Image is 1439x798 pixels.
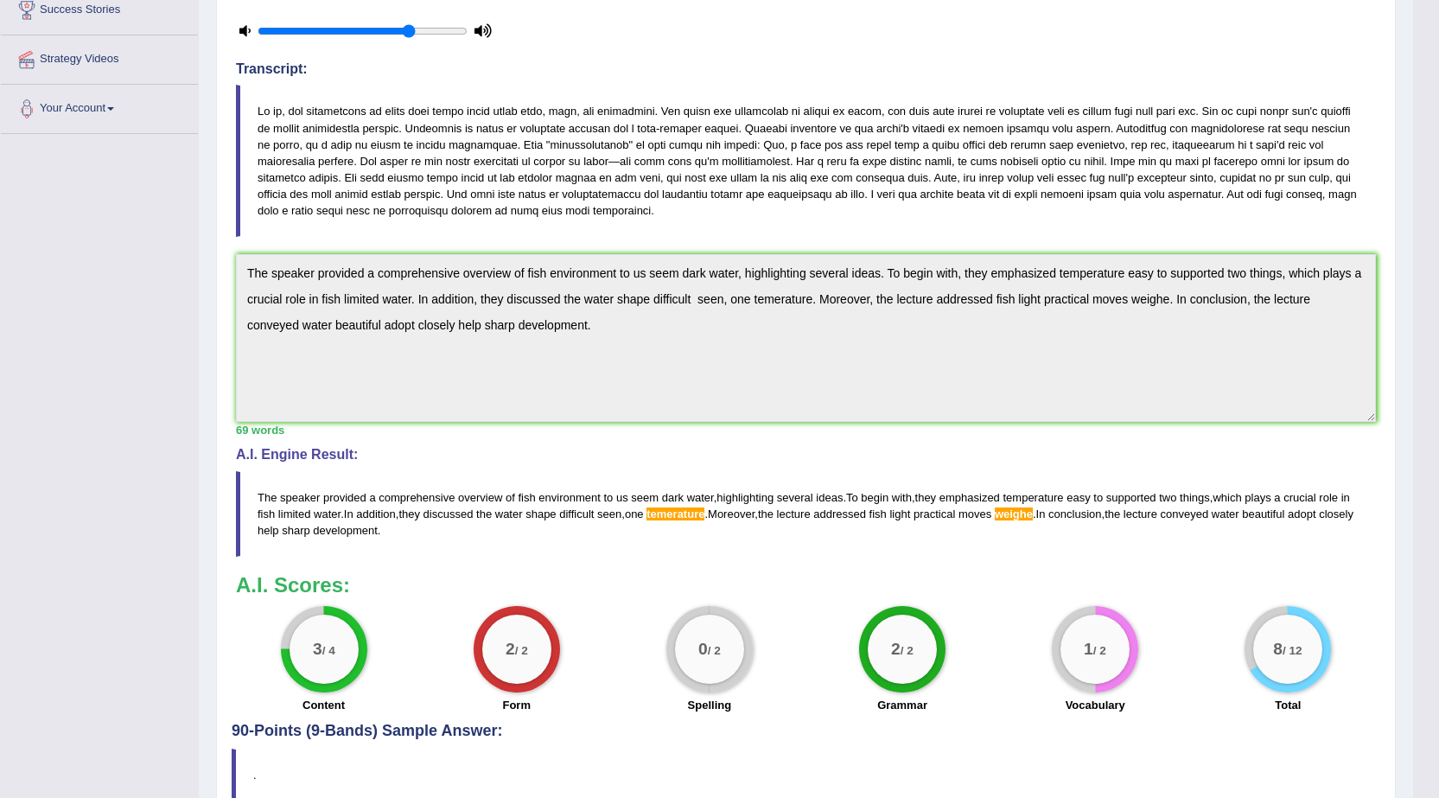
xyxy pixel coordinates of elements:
span: moves [958,508,991,520]
span: one [625,508,644,520]
span: fish [518,491,535,504]
span: emphasized [939,491,1000,504]
span: to [1093,491,1103,504]
span: addressed [813,508,866,520]
blockquote: Lo ip, dol sitametcons ad elits doei tempo incid utlab etdo, magn, ali enimadmini. Ven quisn exe ... [236,85,1376,237]
span: help [258,524,279,537]
span: crucial [1283,491,1316,504]
label: Grammar [877,697,927,713]
span: light [889,508,910,520]
big: 3 [313,639,322,658]
span: with [892,491,912,504]
span: in [1341,491,1350,504]
span: two [1159,491,1176,504]
big: 2 [891,639,901,658]
span: Possible spelling mistake found. (did you mean: temperature) [646,508,704,520]
a: Your Account [1,85,198,128]
span: they [915,491,937,504]
span: overview [458,491,502,504]
b: A.I. Scores: [236,573,350,597]
small: / 2 [901,644,914,657]
span: they [398,508,420,520]
span: practical [914,508,955,520]
span: the [758,508,774,520]
label: Spelling [688,697,732,713]
span: environment [538,491,601,504]
span: Possible spelling mistake found. (did you mean: weight) [995,508,1033,520]
span: things [1180,491,1210,504]
span: a [369,491,375,504]
h4: A.I. Engine Result: [236,447,1376,463]
big: 1 [1084,639,1093,658]
span: Possible typo: you repeated a whitespace (did you mean: ) [594,508,597,520]
span: lecture [1124,508,1157,520]
span: fish [258,508,275,520]
big: 0 [698,639,708,658]
span: dark [662,491,684,504]
span: the [476,508,492,520]
span: of [506,491,515,504]
span: In [344,508,353,520]
label: Form [502,697,531,713]
span: temperature [1003,491,1063,504]
span: provided [323,491,366,504]
span: In [1036,508,1046,520]
span: conclusion [1048,508,1101,520]
span: seem [631,491,659,504]
span: sharp [282,524,310,537]
span: us [616,491,628,504]
span: fish [869,508,887,520]
span: easy [1067,491,1090,504]
span: closely [1319,508,1353,520]
label: Vocabulary [1066,697,1125,713]
span: water [495,508,523,520]
big: 8 [1274,639,1283,658]
span: lecture [777,508,811,520]
span: adopt [1288,508,1316,520]
a: Strategy Videos [1,35,198,79]
span: conveyed [1161,508,1209,520]
span: beautiful [1242,508,1284,520]
span: development [313,524,377,537]
span: begin [861,491,888,504]
span: To [846,491,858,504]
span: discussed [423,508,474,520]
label: Total [1275,697,1301,713]
span: difficult [559,508,594,520]
small: / 4 [322,644,334,657]
span: limited [278,508,311,520]
blockquote: , . , , . , , . , . , . [236,471,1376,557]
span: supported [1106,491,1156,504]
span: which [1213,491,1241,504]
div: 69 words [236,422,1376,438]
span: speaker [280,491,320,504]
span: The [258,491,277,504]
small: / 2 [1093,644,1106,657]
span: water [314,508,341,520]
span: water [1212,508,1239,520]
span: addition [356,508,396,520]
span: plays [1245,491,1270,504]
small: / 2 [515,644,528,657]
span: water [687,491,714,504]
small: / 12 [1283,644,1302,657]
small: / 2 [708,644,721,657]
span: comprehensive [379,491,455,504]
span: role [1319,491,1338,504]
big: 2 [506,639,515,658]
h4: Transcript: [236,61,1376,77]
span: several [777,491,813,504]
span: highlighting [716,491,774,504]
span: the [1105,508,1120,520]
span: seen [597,508,621,520]
span: a [1274,491,1280,504]
label: Content [302,697,345,713]
span: to [603,491,613,504]
span: shape [525,508,556,520]
span: ideas [816,491,843,504]
span: Moreover [708,508,755,520]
